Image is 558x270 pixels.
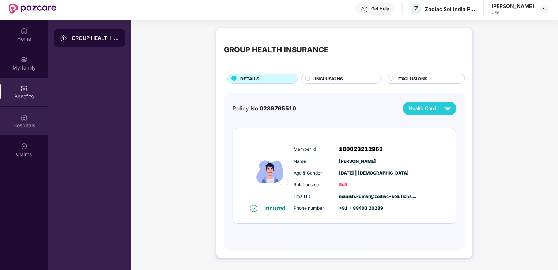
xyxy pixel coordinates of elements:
[250,205,257,212] img: svg+xml;base64,PHN2ZyB4bWxucz0iaHR0cDovL3d3dy53My5vcmcvMjAwMC9zdmciIHdpZHRoPSIxNiIgaGVpZ2h0PSIxNi...
[315,75,343,82] span: INCLUSIONS
[294,146,331,153] span: Member Id
[260,105,296,112] span: 0239765510
[20,143,28,150] img: svg+xml;base64,PHN2ZyBpZD0iQ2xhaW0iIHhtbG5zPSJodHRwOi8vd3d3LnczLm9yZy8yMDAwL3N2ZyIgd2lkdGg9IjIwIi...
[294,205,331,212] span: Phone number
[20,56,28,63] img: svg+xml;base64,PHN2ZyB3aWR0aD0iMjAiIGhlaWdodD0iMjAiIHZpZXdCb3g9IjAgMCAyMCAyMCIgZmlsbD0ibm9uZSIgeG...
[398,75,427,82] span: EXCLUSIONS
[240,75,259,82] span: DETAILS
[542,6,548,12] img: svg+xml;base64,PHN2ZyBpZD0iRHJvcGRvd24tMzJ4MzIiIHhtbG5zPSJodHRwOi8vd3d3LnczLm9yZy8yMDAwL3N2ZyIgd2...
[339,145,383,154] span: 100023212962
[9,4,56,14] img: New Pazcare Logo
[339,170,376,177] span: [DATE] | [DEMOGRAPHIC_DATA]
[425,5,476,12] div: Zodiac Sol India Private Limited
[294,158,331,165] span: Name
[339,158,376,165] span: [PERSON_NAME]
[294,181,331,188] span: Relationship
[72,34,119,42] div: GROUP HEALTH INSURANCE
[233,104,296,113] div: Policy No:
[331,145,332,153] span: :
[414,4,419,13] span: Z
[331,181,332,189] span: :
[294,193,331,200] span: Email ID
[441,102,454,115] img: svg+xml;base64,PHN2ZyB4bWxucz0iaHR0cDovL3d3dy53My5vcmcvMjAwMC9zdmciIHZpZXdCb3g9IjAgMCAyNCAyNCIgd2...
[331,157,332,165] span: :
[409,105,436,112] span: Health Card
[331,204,332,212] span: :
[491,10,534,15] div: User
[20,114,28,121] img: svg+xml;base64,PHN2ZyBpZD0iSG9zcGl0YWxzIiB4bWxucz0iaHR0cDovL3d3dy53My5vcmcvMjAwMC9zdmciIHdpZHRoPS...
[491,3,534,10] div: [PERSON_NAME]
[20,27,28,34] img: svg+xml;base64,PHN2ZyBpZD0iSG9tZSIgeG1sbnM9Imh0dHA6Ly93d3cudzMub3JnLzIwMDAvc3ZnIiB3aWR0aD0iMjAiIG...
[371,6,389,12] div: Get Help
[60,35,67,42] img: svg+xml;base64,PHN2ZyB3aWR0aD0iMjAiIGhlaWdodD0iMjAiIHZpZXdCb3g9IjAgMCAyMCAyMCIgZmlsbD0ibm9uZSIgeG...
[20,85,28,92] img: svg+xml;base64,PHN2ZyBpZD0iQmVuZWZpdHMiIHhtbG5zPSJodHRwOi8vd3d3LnczLm9yZy8yMDAwL3N2ZyIgd2lkdGg9Ij...
[339,205,376,212] span: +91 - 99403 20289
[294,170,331,177] span: Age & Gender
[339,181,376,188] span: Self
[265,205,290,212] div: Insured
[331,192,332,200] span: :
[403,102,456,115] button: Health Card
[339,193,376,200] span: manish.kumar@zodiac-solutions....
[361,6,368,13] img: svg+xml;base64,PHN2ZyBpZD0iSGVscC0zMngzMiIgeG1sbnM9Imh0dHA6Ly93d3cudzMub3JnLzIwMDAvc3ZnIiB3aWR0aD...
[331,169,332,177] span: :
[224,44,328,56] div: GROUP HEALTH INSURANCE
[248,139,292,204] img: icon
